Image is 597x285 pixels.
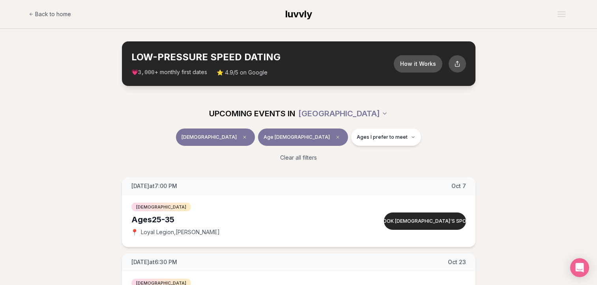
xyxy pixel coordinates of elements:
[384,212,466,230] button: Book [DEMOGRAPHIC_DATA]'s spot
[357,134,408,140] span: Ages I prefer to meet
[182,134,237,140] span: [DEMOGRAPHIC_DATA]
[264,134,330,140] span: Age [DEMOGRAPHIC_DATA]
[131,182,177,190] span: [DATE] at 7:00 PM
[131,51,394,63] h2: LOW-PRESSURE SPEED DATING
[217,69,268,76] span: ⭐ 4.9/5 on Google
[138,69,155,76] span: 3,000
[451,182,466,190] span: Oct 7
[176,129,255,146] button: [DEMOGRAPHIC_DATA]Clear event type filter
[275,149,322,166] button: Clear all filters
[448,258,466,266] span: Oct 23
[298,105,388,122] button: [GEOGRAPHIC_DATA]
[240,132,249,142] span: Clear event type filter
[141,228,220,236] span: Loyal Legion , [PERSON_NAME]
[131,203,191,211] span: [DEMOGRAPHIC_DATA]
[131,229,138,235] span: 📍
[35,10,71,18] span: Back to home
[29,6,71,22] a: Back to home
[285,8,312,20] span: luvvly
[258,129,348,146] button: Age [DEMOGRAPHIC_DATA]Clear age
[209,108,295,119] span: UPCOMING EVENTS IN
[394,55,442,73] button: How it Works
[351,129,421,146] button: Ages I prefer to meet
[554,8,569,20] button: Open menu
[131,258,177,266] span: [DATE] at 6:30 PM
[131,68,207,76] span: 💗 + monthly first dates
[333,132,342,142] span: Clear age
[131,214,354,225] div: Ages 25-35
[570,258,589,277] div: Open Intercom Messenger
[285,8,312,20] a: luvvly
